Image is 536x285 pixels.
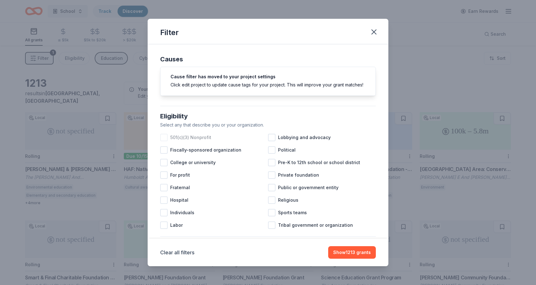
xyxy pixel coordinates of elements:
[170,146,241,154] span: Fiscally-sponsored organization
[170,221,183,229] span: Labor
[278,146,296,154] span: Political
[170,196,188,204] span: Hospital
[160,28,179,38] div: Filter
[278,134,331,141] span: Lobbying and advocacy
[170,134,211,141] span: 501(c)(3) Nonprofit
[170,209,194,216] span: Individuals
[278,221,353,229] span: Tribal government or organization
[278,209,307,216] span: Sports teams
[171,75,365,79] h5: Cause filter has moved to your project settings
[160,121,376,129] div: Select any that describe you or your organization.
[160,249,194,256] button: Clear all filters
[278,171,319,179] span: Private foundation
[328,246,376,259] button: Show1213 grants
[278,159,360,166] span: Pre-K to 12th school or school district
[170,159,216,166] span: College or university
[171,81,365,88] div: Click edit project to update cause tags for your project. This will improve your grant matches!
[170,171,190,179] span: For profit
[278,184,339,191] span: Public or government entity
[278,196,298,204] span: Religious
[170,184,190,191] span: Fraternal
[160,54,376,64] div: Causes
[160,111,376,121] div: Eligibility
